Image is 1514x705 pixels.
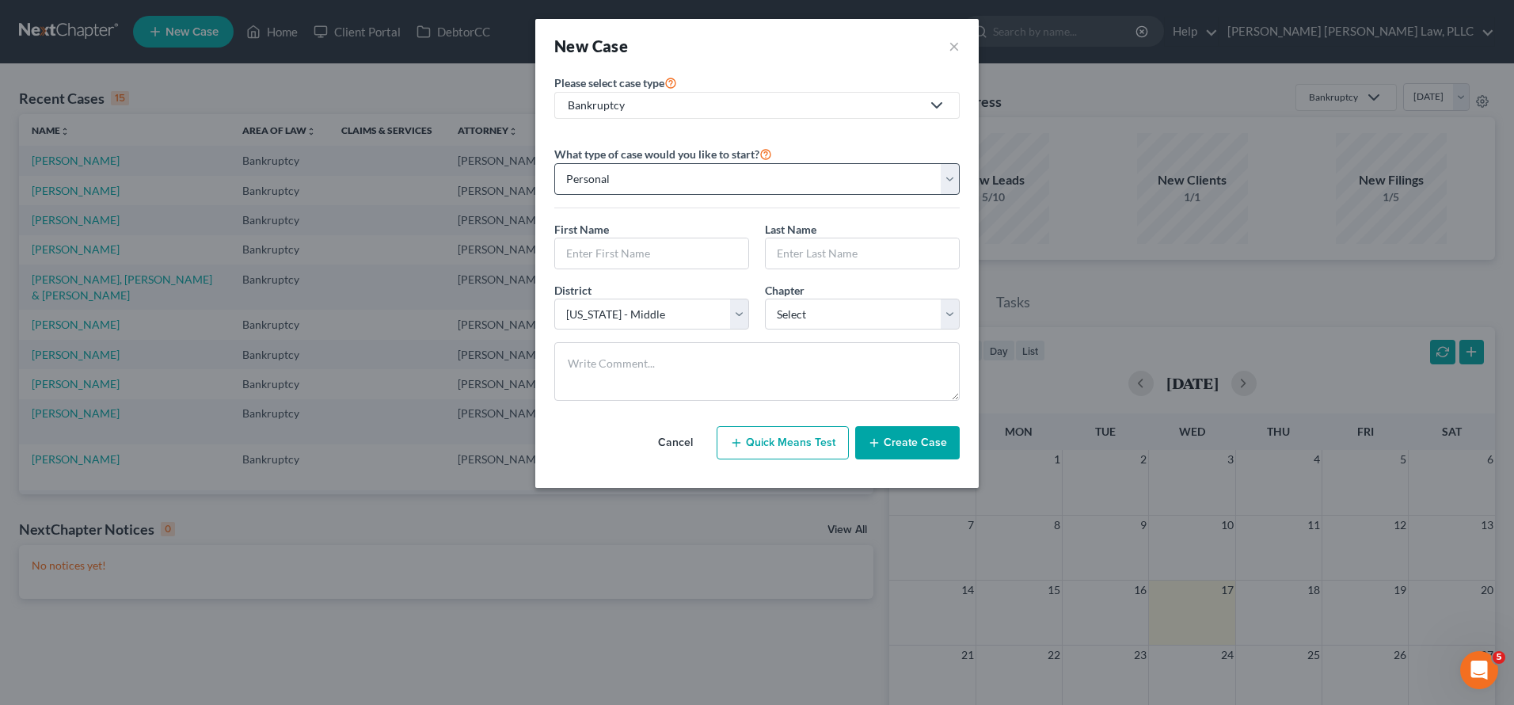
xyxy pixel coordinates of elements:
[1493,651,1505,664] span: 5
[949,35,960,57] button: ×
[1460,651,1498,689] iframe: Intercom live chat
[554,144,772,163] label: What type of case would you like to start?
[554,36,628,55] strong: New Case
[554,223,609,236] span: First Name
[555,238,748,269] input: Enter First Name
[766,238,959,269] input: Enter Last Name
[855,426,960,459] button: Create Case
[765,284,805,297] span: Chapter
[554,284,592,297] span: District
[717,426,849,459] button: Quick Means Test
[641,427,710,459] button: Cancel
[568,97,921,113] div: Bankruptcy
[554,76,664,90] span: Please select case type
[765,223,816,236] span: Last Name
